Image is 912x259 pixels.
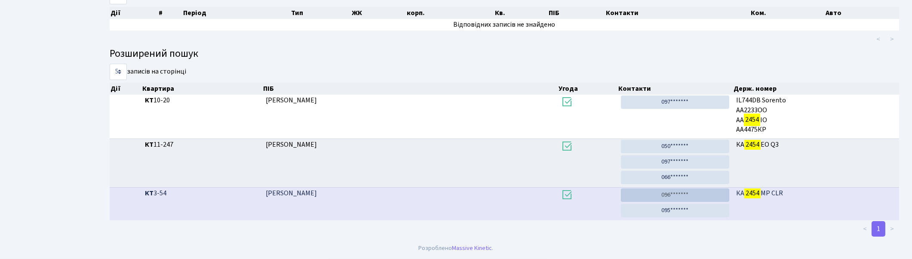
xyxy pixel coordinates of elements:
th: корп. [406,7,494,19]
th: ПІБ [548,7,605,19]
td: Відповідних записів не знайдено [110,19,899,31]
a: Massive Kinetic [452,244,492,253]
th: Квартира [141,83,262,95]
b: КТ [145,140,154,149]
th: ЖК [351,7,406,19]
th: Контакти [617,83,732,95]
th: Дії [110,7,158,19]
th: Період [182,7,291,19]
b: КТ [145,96,154,105]
mark: 2454 [744,139,761,151]
span: 3-54 [145,188,259,198]
span: [PERSON_NAME] [266,140,317,149]
th: ПІБ [262,83,558,95]
div: Розроблено . [419,244,494,253]
a: 1 [872,221,885,237]
mark: 2454 [744,114,760,126]
th: Авто [825,7,899,19]
th: Угода [558,83,617,95]
th: Держ. номер [733,83,899,95]
span: КА ЕО Q3 [736,140,896,150]
h4: Розширений пошук [110,48,899,60]
th: Тип [290,7,351,19]
th: Дії [110,83,141,95]
select: записів на сторінці [110,64,127,80]
span: 10-20 [145,96,259,105]
th: Кв. [494,7,548,19]
mark: 2454 [744,187,761,199]
th: Контакти [605,7,750,19]
span: IL744DB Sorento АА2233ОО AA ІО АА4475КР [736,96,896,135]
span: [PERSON_NAME] [266,188,317,198]
span: [PERSON_NAME] [266,96,317,105]
label: записів на сторінці [110,64,186,80]
span: КА МР CLR [736,188,896,198]
span: 11-247 [145,140,259,150]
th: Ком. [750,7,825,19]
th: # [158,7,182,19]
b: КТ [145,188,154,198]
